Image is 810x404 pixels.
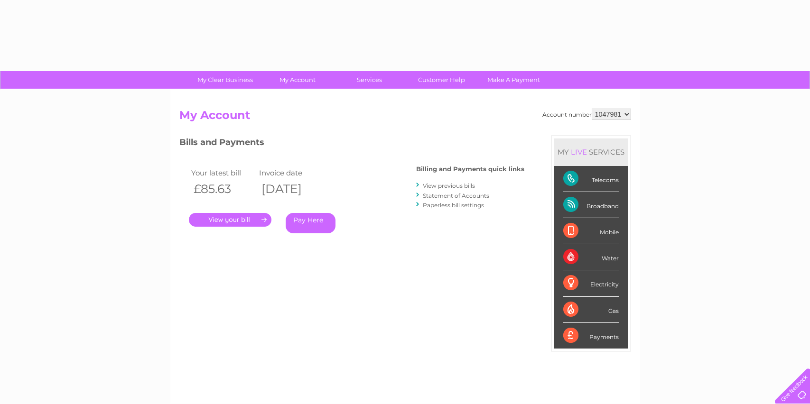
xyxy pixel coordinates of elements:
[258,71,336,89] a: My Account
[542,109,631,120] div: Account number
[189,166,257,179] td: Your latest bill
[563,244,619,270] div: Water
[179,109,631,127] h2: My Account
[563,323,619,349] div: Payments
[257,179,325,199] th: [DATE]
[563,218,619,244] div: Mobile
[475,71,553,89] a: Make A Payment
[563,192,619,218] div: Broadband
[330,71,409,89] a: Services
[423,182,475,189] a: View previous bills
[179,136,524,152] h3: Bills and Payments
[189,179,257,199] th: £85.63
[186,71,264,89] a: My Clear Business
[554,138,628,165] div: MY SERVICES
[416,165,524,173] h4: Billing and Payments quick links
[563,270,619,296] div: Electricity
[569,147,589,156] div: LIVE
[423,192,489,199] a: Statement of Accounts
[257,166,325,179] td: Invoice date
[423,202,484,209] a: Paperless bill settings
[189,213,271,227] a: .
[286,213,335,233] a: Pay Here
[563,166,619,192] div: Telecoms
[402,71,481,89] a: Customer Help
[563,297,619,323] div: Gas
